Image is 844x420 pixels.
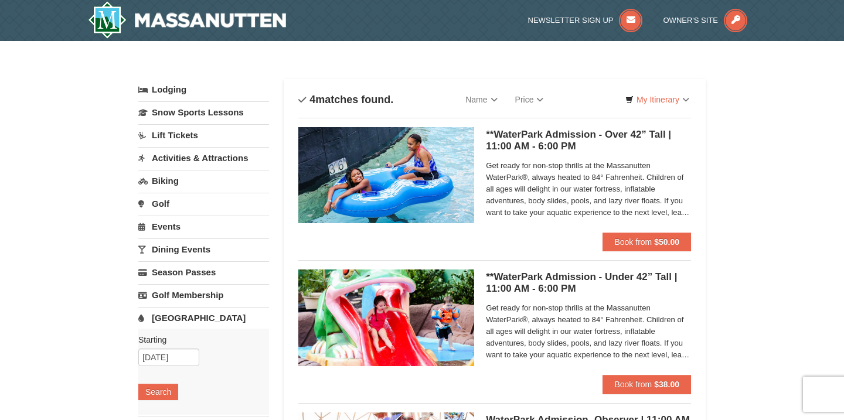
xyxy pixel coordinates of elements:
[138,384,178,400] button: Search
[138,307,269,329] a: [GEOGRAPHIC_DATA]
[298,269,474,366] img: 6619917-738-d4d758dd.jpg
[88,1,286,39] img: Massanutten Resort Logo
[298,127,474,223] img: 6619917-726-5d57f225.jpg
[138,147,269,169] a: Activities & Attractions
[663,16,748,25] a: Owner's Site
[138,334,260,346] label: Starting
[486,160,691,218] span: Get ready for non-stop thrills at the Massanutten WaterPark®, always heated to 84° Fahrenheit. Ch...
[506,88,553,111] a: Price
[614,380,652,389] span: Book from
[138,193,269,214] a: Golf
[138,216,269,237] a: Events
[138,124,269,146] a: Lift Tickets
[138,101,269,123] a: Snow Sports Lessons
[138,170,269,192] a: Biking
[603,233,691,251] button: Book from $50.00
[614,237,652,247] span: Book from
[528,16,643,25] a: Newsletter Sign Up
[457,88,506,111] a: Name
[663,16,719,25] span: Owner's Site
[138,284,269,306] a: Golf Membership
[618,91,697,108] a: My Itinerary
[528,16,614,25] span: Newsletter Sign Up
[486,302,691,361] span: Get ready for non-stop thrills at the Massanutten WaterPark®, always heated to 84° Fahrenheit. Ch...
[486,129,691,152] h5: **WaterPark Admission - Over 42” Tall | 11:00 AM - 6:00 PM
[654,380,679,389] strong: $38.00
[654,237,679,247] strong: $50.00
[88,1,286,39] a: Massanutten Resort
[603,375,691,394] button: Book from $38.00
[138,79,269,100] a: Lodging
[138,261,269,283] a: Season Passes
[486,271,691,295] h5: **WaterPark Admission - Under 42” Tall | 11:00 AM - 6:00 PM
[138,238,269,260] a: Dining Events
